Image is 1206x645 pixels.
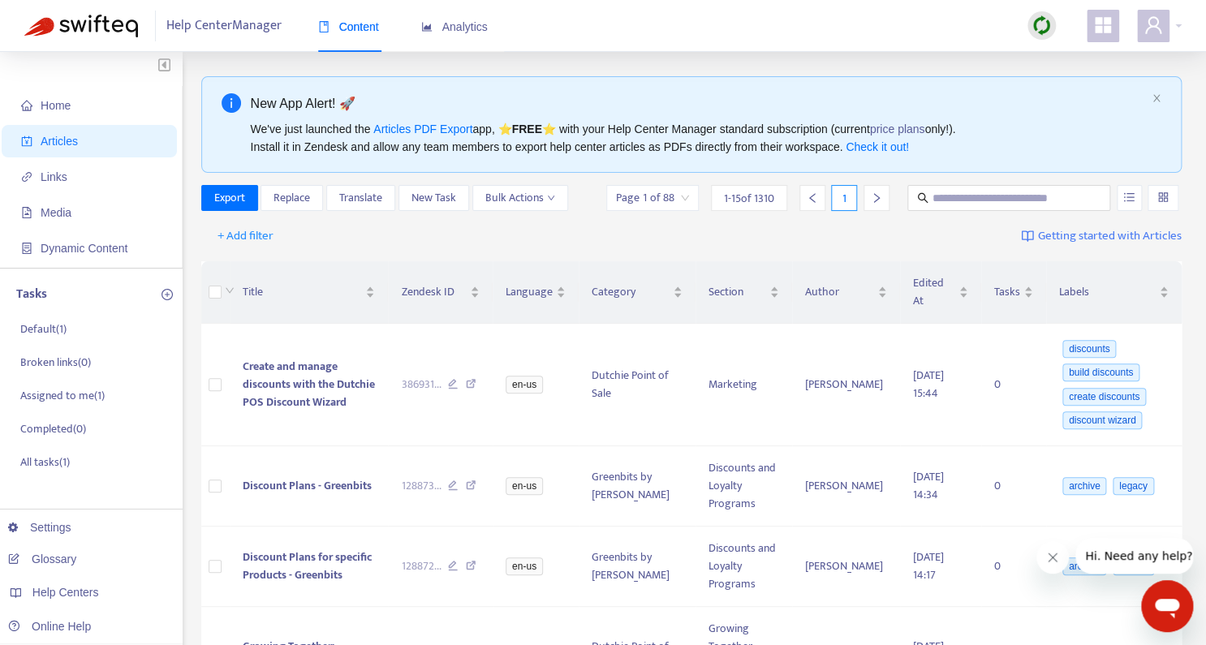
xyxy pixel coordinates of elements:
span: book [318,21,329,32]
span: left [807,192,818,204]
th: Title [230,261,388,324]
span: Analytics [421,20,488,33]
p: Completed ( 0 ) [20,420,86,437]
a: Glossary [8,553,76,565]
span: Help Centers [32,586,99,599]
span: Help Center Manager [166,11,282,41]
a: price plans [870,123,925,135]
button: close [1152,93,1161,104]
span: Replace [274,189,310,207]
span: Links [41,170,67,183]
span: 128873 ... [401,477,441,495]
span: Author [805,283,874,301]
td: Greenbits by [PERSON_NAME] [579,446,696,527]
a: Settings [8,521,71,534]
button: Translate [326,185,395,211]
td: [PERSON_NAME] [792,527,900,607]
div: 1 [831,185,857,211]
button: New Task [398,185,469,211]
iframe: Message from company [1075,538,1193,574]
span: Content [318,20,379,33]
td: 0 [981,446,1046,527]
span: down [547,194,555,202]
span: container [21,243,32,254]
span: Title [243,283,362,301]
span: Create and manage discounts with the Dutchie POS Discount Wizard [243,357,375,411]
img: Swifteq [24,15,138,37]
th: Edited At [900,261,981,324]
span: Tasks [994,283,1020,301]
th: Author [792,261,900,324]
td: [PERSON_NAME] [792,446,900,527]
td: 0 [981,324,1046,446]
span: right [871,192,882,204]
p: Assigned to me ( 1 ) [20,387,105,404]
span: discount wizard [1062,411,1143,429]
span: Media [41,206,71,219]
span: build discounts [1062,363,1139,381]
div: New App Alert! 🚀 [251,93,1146,114]
span: 1 - 15 of 1310 [724,190,774,207]
button: Replace [261,185,323,211]
span: Bulk Actions [485,189,555,207]
a: Getting started with Articles [1021,223,1182,249]
span: down [225,286,235,295]
th: Language [493,261,579,324]
span: Discount Plans - Greenbits [243,476,372,495]
th: Section [696,261,792,324]
span: [DATE] 15:44 [913,366,944,402]
td: Discounts and Loyalty Programs [696,527,792,607]
span: discounts [1062,340,1117,358]
p: Tasks [16,285,47,304]
span: file-image [21,207,32,218]
td: Greenbits by [PERSON_NAME] [579,527,696,607]
span: link [21,171,32,183]
span: home [21,100,32,111]
iframe: Close message [1036,541,1069,574]
span: appstore [1093,15,1113,35]
p: All tasks ( 1 ) [20,454,70,471]
td: Discounts and Loyalty Programs [696,446,792,527]
button: Bulk Actionsdown [472,185,568,211]
div: We've just launched the app, ⭐ ⭐️ with your Help Center Manager standard subscription (current on... [251,120,1146,156]
span: Labels [1059,283,1156,301]
td: [PERSON_NAME] [792,324,900,446]
span: legacy [1113,477,1154,495]
span: unordered-list [1123,191,1135,203]
span: search [917,192,928,204]
img: sync.dc5367851b00ba804db3.png [1032,15,1052,36]
td: Marketing [696,324,792,446]
span: user [1144,15,1163,35]
span: area-chart [421,21,433,32]
span: archive [1062,477,1107,495]
td: 0 [981,527,1046,607]
iframe: Button to launch messaging window [1141,580,1193,632]
span: New Task [411,189,456,207]
span: Language [506,283,553,301]
span: en-us [506,557,543,575]
span: + Add filter [218,226,274,246]
td: Dutchie Point of Sale [579,324,696,446]
span: Edited At [913,274,955,310]
span: en-us [506,376,543,393]
a: Check it out! [846,140,909,153]
span: Discount Plans for specific Products - Greenbits [243,548,372,584]
p: Broken links ( 0 ) [20,354,91,371]
span: info-circle [222,93,241,113]
span: Section [709,283,766,301]
th: Zendesk ID [388,261,493,324]
th: Tasks [981,261,1046,324]
span: account-book [21,135,32,147]
span: Export [214,189,245,207]
span: Zendesk ID [401,283,467,301]
span: [DATE] 14:34 [913,467,944,504]
span: 386931 ... [401,376,441,393]
span: 128872 ... [401,557,441,575]
a: Online Help [8,620,91,633]
p: Default ( 1 ) [20,320,67,338]
span: Translate [339,189,382,207]
button: Export [201,185,258,211]
img: image-link [1021,230,1034,243]
span: plus-circle [162,289,173,300]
